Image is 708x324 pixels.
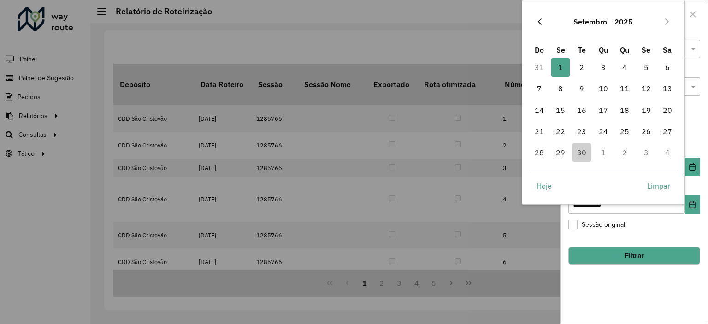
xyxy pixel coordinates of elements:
span: 7 [530,79,549,98]
span: 1 [551,58,570,77]
span: 8 [551,79,570,98]
td: 18 [614,100,635,121]
span: Sa [663,45,672,54]
td: 23 [571,121,592,142]
span: Se [642,45,650,54]
td: 3 [635,142,656,163]
span: Qu [620,45,629,54]
span: 20 [658,101,677,119]
span: Se [556,45,565,54]
span: 6 [658,58,677,77]
td: 24 [593,121,614,142]
td: 16 [571,100,592,121]
td: 25 [614,121,635,142]
button: Next Month [660,14,674,29]
span: 26 [637,122,655,141]
span: 30 [572,143,591,162]
td: 4 [657,142,678,163]
span: 22 [551,122,570,141]
button: Hoje [529,177,560,195]
td: 19 [635,100,656,121]
td: 2 [614,142,635,163]
td: 21 [529,121,550,142]
td: 1 [550,57,571,78]
button: Choose Month [570,11,611,33]
td: 13 [657,78,678,99]
td: 14 [529,100,550,121]
span: 16 [572,101,591,119]
td: 10 [593,78,614,99]
span: 14 [530,101,549,119]
button: Limpar [639,177,678,195]
td: 26 [635,121,656,142]
td: 7 [529,78,550,99]
td: 17 [593,100,614,121]
span: 18 [615,101,634,119]
span: 24 [594,122,613,141]
td: 20 [657,100,678,121]
td: 2 [571,57,592,78]
button: Filtrar [568,247,700,265]
span: 9 [572,79,591,98]
td: 22 [550,121,571,142]
td: 11 [614,78,635,99]
span: 13 [658,79,677,98]
span: Hoje [537,180,552,191]
span: Te [578,45,586,54]
span: 19 [637,101,655,119]
td: 15 [550,100,571,121]
span: 15 [551,101,570,119]
span: 29 [551,143,570,162]
span: 28 [530,143,549,162]
td: 9 [571,78,592,99]
button: Choose Date [685,195,700,214]
span: 25 [615,122,634,141]
td: 12 [635,78,656,99]
span: Do [535,45,544,54]
span: 3 [594,58,613,77]
span: 10 [594,79,613,98]
td: 28 [529,142,550,163]
button: Previous Month [532,14,547,29]
span: 27 [658,122,677,141]
span: 21 [530,122,549,141]
td: 4 [614,57,635,78]
td: 29 [550,142,571,163]
td: 5 [635,57,656,78]
span: 4 [615,58,634,77]
td: 1 [593,142,614,163]
td: 27 [657,121,678,142]
label: Sessão original [568,220,625,230]
span: 2 [572,58,591,77]
span: Limpar [647,180,670,191]
span: 12 [637,79,655,98]
td: 8 [550,78,571,99]
span: 5 [637,58,655,77]
td: 30 [571,142,592,163]
td: 31 [529,57,550,78]
span: 11 [615,79,634,98]
td: 6 [657,57,678,78]
span: Qu [599,45,608,54]
span: 17 [594,101,613,119]
span: 23 [572,122,591,141]
td: 3 [593,57,614,78]
button: Choose Date [685,158,700,176]
button: Choose Year [611,11,637,33]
